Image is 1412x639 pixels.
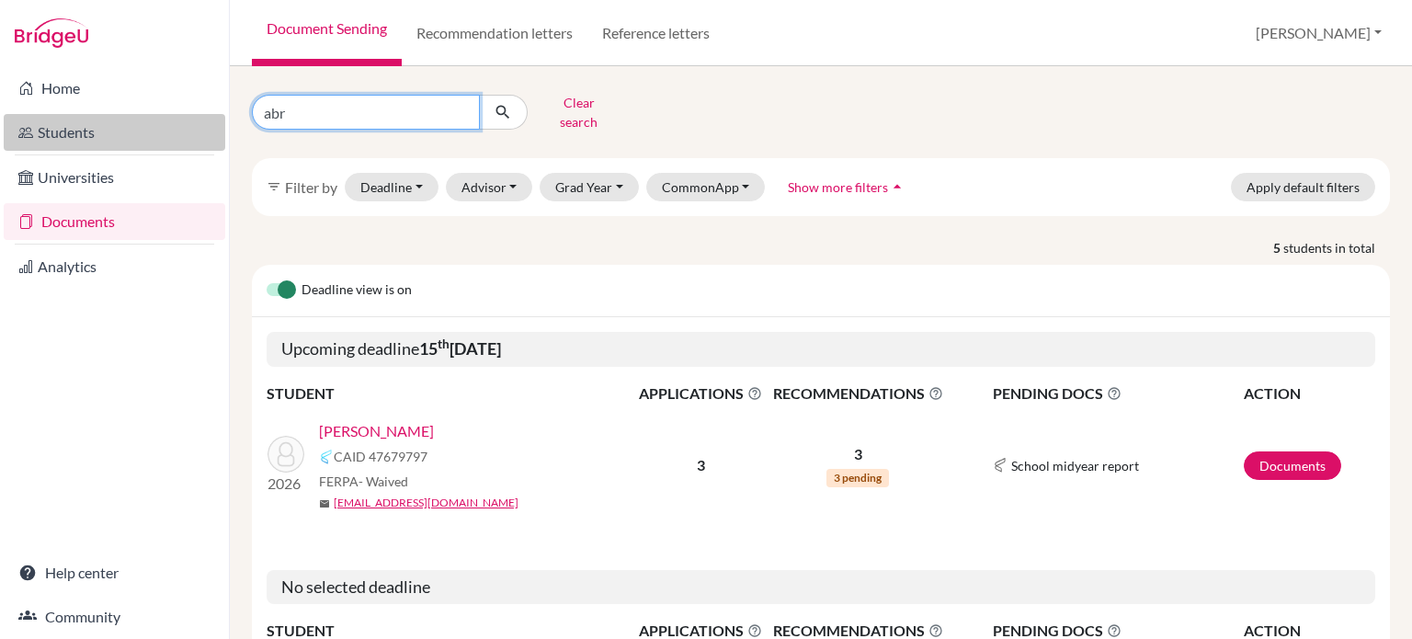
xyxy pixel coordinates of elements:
p: 3 [768,443,948,465]
a: [PERSON_NAME] [319,420,434,442]
p: 2026 [268,473,304,495]
button: Apply default filters [1231,173,1375,201]
button: Clear search [528,88,630,136]
b: 15 [DATE] [419,338,501,359]
span: FERPA [319,472,408,491]
i: filter_list [267,179,281,194]
span: - Waived [359,474,408,489]
input: Find student by name... [252,95,480,130]
th: STUDENT [267,382,634,405]
a: Home [4,70,225,107]
span: CAID 47679797 [334,447,427,466]
a: Community [4,599,225,635]
a: Help center [4,554,225,591]
button: CommonApp [646,173,766,201]
span: Filter by [285,178,337,196]
img: Common App logo [319,450,334,464]
button: Deadline [345,173,438,201]
i: arrow_drop_up [888,177,906,196]
h5: Upcoming deadline [267,332,1375,367]
sup: th [438,337,450,351]
span: Deadline view is on [302,280,412,302]
span: RECOMMENDATIONS [768,382,948,405]
a: Documents [4,203,225,240]
strong: 5 [1273,238,1283,257]
span: 3 pending [826,469,889,487]
a: Analytics [4,248,225,285]
a: Documents [1244,451,1341,480]
h5: No selected deadline [267,570,1375,605]
button: Show more filtersarrow_drop_up [772,173,922,201]
a: Universities [4,159,225,196]
button: Grad Year [540,173,639,201]
a: Students [4,114,225,151]
span: Show more filters [788,179,888,195]
span: students in total [1283,238,1390,257]
span: APPLICATIONS [635,382,766,405]
img: Common App logo [993,458,1008,473]
th: ACTION [1243,382,1375,405]
span: PENDING DOCS [993,382,1242,405]
img: Bridge-U [15,18,88,48]
img: Johnson, Abraham [268,436,304,473]
button: Advisor [446,173,533,201]
b: 3 [697,456,705,474]
span: School midyear report [1011,456,1139,475]
button: [PERSON_NAME] [1247,16,1390,51]
span: mail [319,498,330,509]
a: [EMAIL_ADDRESS][DOMAIN_NAME] [334,495,518,511]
